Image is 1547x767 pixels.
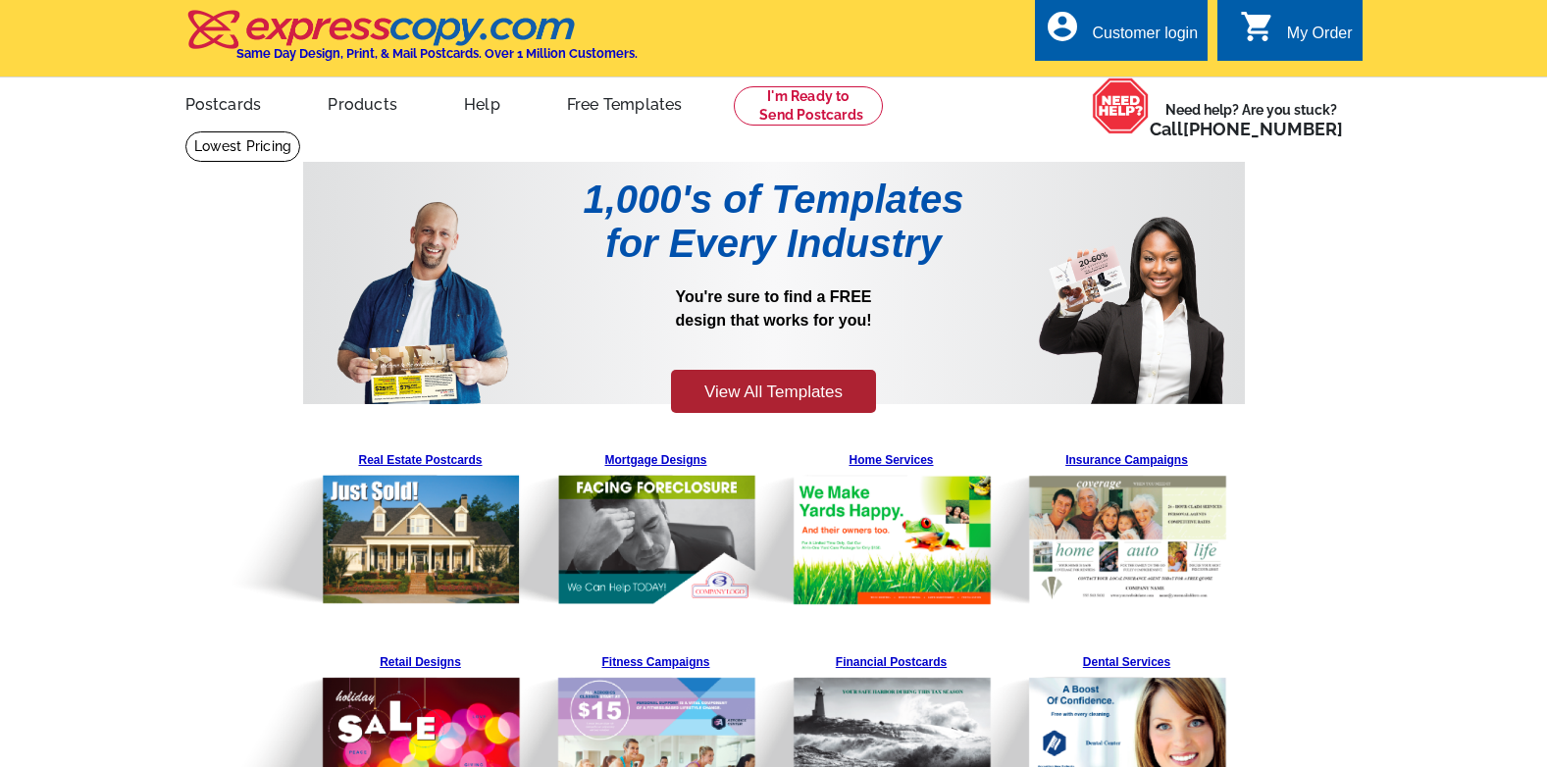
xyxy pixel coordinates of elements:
[671,370,876,414] a: View All Templates
[789,444,995,605] a: Home Services
[185,24,638,61] a: Same Day Design, Print, & Mail Postcards. Over 1 Million Customers.
[1287,25,1353,52] div: My Order
[553,444,759,606] a: Mortgage Designs
[458,444,757,606] img: Pre-Template-Landing%20Page_v1_Mortgage.png
[1183,119,1343,139] a: [PHONE_NUMBER]
[536,79,714,126] a: Free Templates
[1240,9,1275,44] i: shopping_cart
[1092,25,1198,52] div: Customer login
[694,444,993,605] img: Pre-Template-Landing%20Page_v1_Home%20Services.png
[1150,100,1353,139] span: Need help? Are you stuck?
[1150,119,1343,139] span: Call
[336,178,509,404] img: Pre-Template-Landing%20Page_v1_Man.png
[539,178,1009,266] h1: 1,000's of Templates for Every Industry
[1039,178,1224,404] img: Pre-Template-Landing%20Page_v1_Woman.png
[1024,444,1230,605] a: Insurance Campaigns
[318,444,524,605] a: Real Estate Postcards
[539,285,1009,367] p: You're sure to find a FREE design that works for you!
[223,444,522,605] img: Pre-Template-Landing%20Page_v1_Real%20Estate.png
[236,46,638,61] h4: Same Day Design, Print, & Mail Postcards. Over 1 Million Customers.
[1045,9,1080,44] i: account_circle
[1240,22,1353,46] a: shopping_cart My Order
[154,79,293,126] a: Postcards
[1092,77,1150,134] img: help
[433,79,532,126] a: Help
[1045,22,1198,46] a: account_circle Customer login
[296,79,429,126] a: Products
[929,444,1228,605] img: Pre-Template-Landing%20Page_v1_Insurance.png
